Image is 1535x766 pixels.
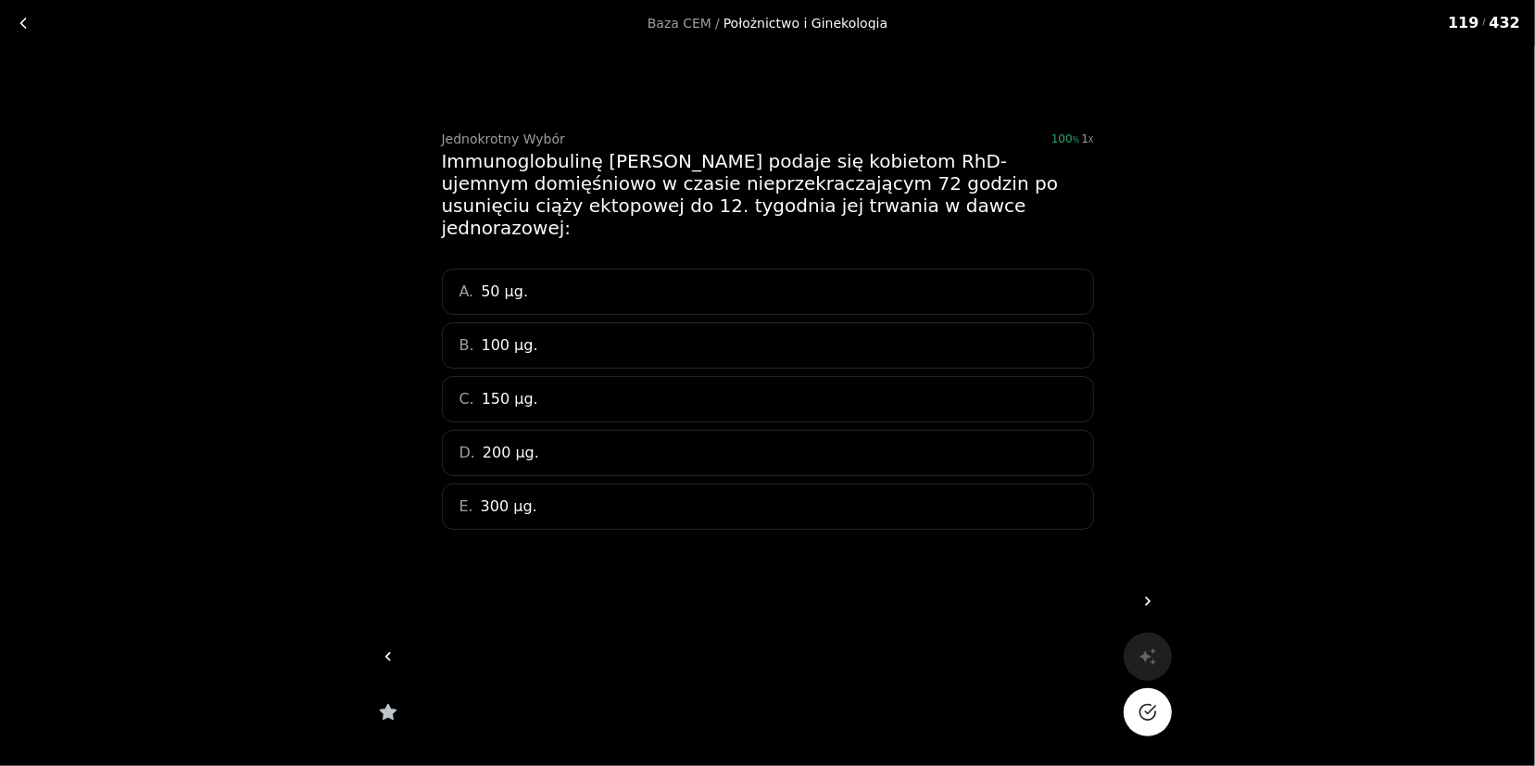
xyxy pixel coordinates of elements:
span: E. [459,496,473,518]
span: 300 µg. [481,496,537,518]
div: 100% [1051,132,1094,145]
div: 119 432 [1448,12,1528,34]
div: 1 [1081,132,1093,145]
div: Immunoglobulinę [PERSON_NAME] podaje się kobietom RhD-ujemnym domięśniowo w czasie nieprzekraczaj... [442,150,1094,239]
div: D.200 µg. [442,430,1094,476]
span: C. [459,388,474,410]
div: Jednokrotny Wybór [442,132,565,145]
a: Baza CEM [648,17,711,30]
span: / [715,17,720,30]
span: 100 µg. [482,334,538,357]
span: 100 [1051,132,1080,145]
span: D. [459,442,475,464]
div: C.150 µg. [442,376,1094,422]
span: B. [459,334,474,357]
div: E.300 µg. [442,483,1094,530]
span: 200 µg. [483,442,539,464]
span: A. [459,281,474,303]
span: / [1483,12,1486,34]
div: A.50 µg. [442,269,1094,315]
span: 50 µg. [481,281,528,303]
span: 150 µg. [482,388,538,410]
button: Na pewno? [1124,688,1172,736]
div: B.100 µg. [442,322,1094,369]
div: Położnictwo i Ginekologia [723,17,887,30]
